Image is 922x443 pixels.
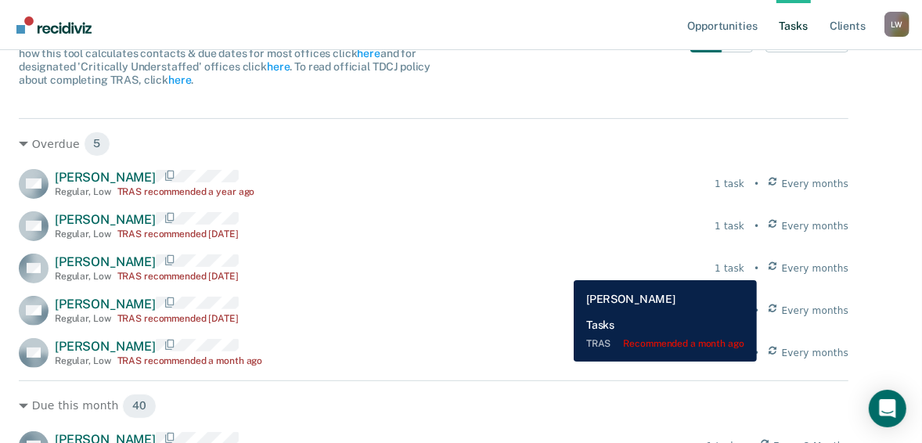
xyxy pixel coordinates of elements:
[55,355,111,366] div: Regular , Low
[55,229,111,240] div: Regular , Low
[715,304,744,318] div: 1 task
[715,346,744,360] div: 1 task
[754,219,759,233] div: •
[19,394,848,419] div: Due this month 40
[55,186,111,197] div: Regular , Low
[884,12,909,37] div: L W
[357,47,380,59] a: here
[782,261,849,276] span: Every months
[782,304,849,318] span: Every months
[884,12,909,37] button: Profile dropdown button
[754,261,759,276] div: •
[117,271,239,282] div: TRAS recommended [DATE]
[16,16,92,34] img: Recidiviz
[19,21,431,86] span: The clients listed below have upcoming requirements due this month that have not yet been complet...
[117,229,239,240] div: TRAS recommended [DATE]
[117,355,263,366] div: TRAS recommended a month ago
[122,394,157,419] span: 40
[869,390,906,427] div: Open Intercom Messenger
[267,60,290,73] a: here
[55,297,156,312] span: [PERSON_NAME]
[117,313,239,324] div: TRAS recommended [DATE]
[55,254,156,269] span: [PERSON_NAME]
[84,131,111,157] span: 5
[55,170,156,185] span: [PERSON_NAME]
[55,271,111,282] div: Regular , Low
[715,219,744,233] div: 1 task
[55,339,156,354] span: [PERSON_NAME]
[19,131,848,157] div: Overdue 5
[715,177,744,191] div: 1 task
[55,313,111,324] div: Regular , Low
[782,219,849,233] span: Every months
[754,177,759,191] div: •
[754,346,759,360] div: •
[715,261,744,276] div: 1 task
[782,346,849,360] span: Every months
[754,304,759,318] div: •
[117,186,255,197] div: TRAS recommended a year ago
[55,212,156,227] span: [PERSON_NAME]
[782,177,849,191] span: Every months
[168,74,191,86] a: here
